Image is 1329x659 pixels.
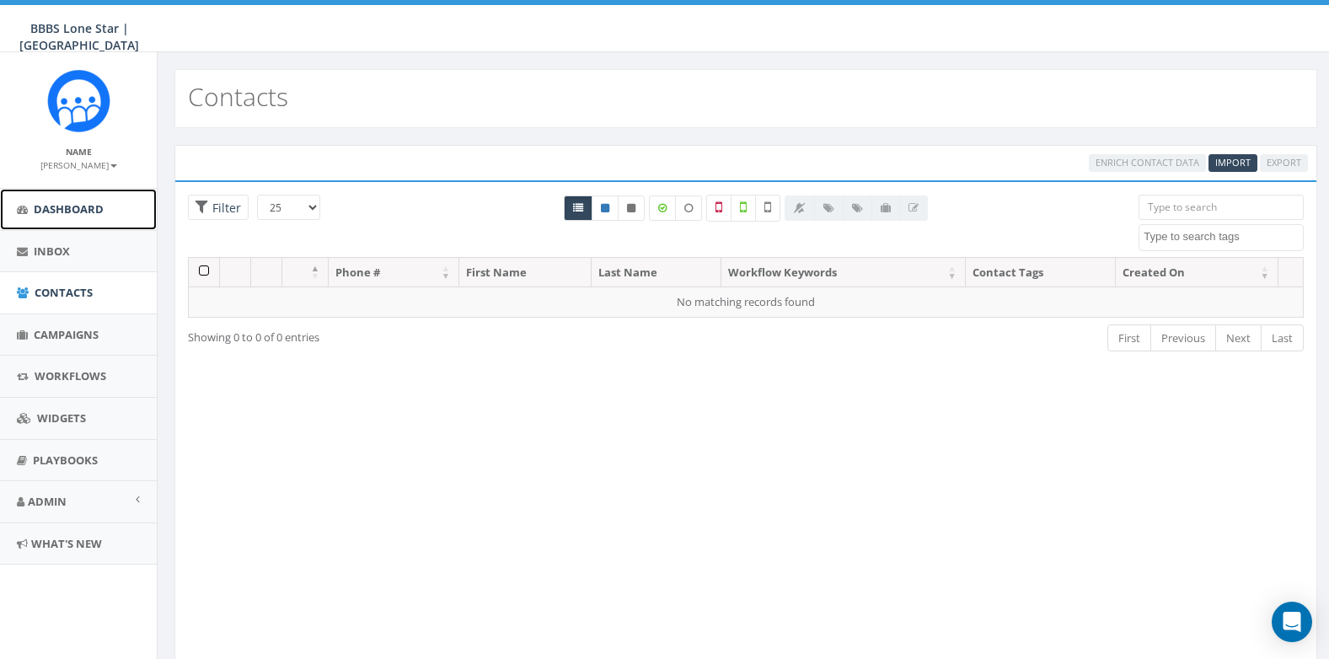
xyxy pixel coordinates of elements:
a: [PERSON_NAME] [40,157,117,172]
a: Active [592,196,619,221]
i: This phone number is subscribed and will receive texts. [601,203,609,213]
span: Admin [28,494,67,509]
h2: Contacts [188,83,288,110]
td: No matching records found [189,287,1304,317]
span: Contacts [35,285,93,300]
i: This phone number is unsubscribed and has opted-out of all texts. [627,203,635,213]
div: Open Intercom Messenger [1272,602,1312,642]
span: Filter [208,200,241,216]
a: Previous [1150,324,1216,352]
th: Contact Tags [966,258,1116,287]
input: Type to search [1139,195,1304,220]
span: Dashboard [34,201,104,217]
img: Rally_Corp_Icon_1.png [47,69,110,132]
div: Showing 0 to 0 of 0 entries [188,323,638,346]
th: Phone #: activate to sort column ascending [329,258,459,287]
span: Campaigns [34,327,99,342]
th: Workflow Keywords: activate to sort column ascending [721,258,966,287]
span: Advance Filter [188,195,249,221]
span: What's New [31,536,102,551]
small: Name [66,146,92,158]
th: First Name [459,258,592,287]
a: Last [1261,324,1304,352]
a: All contacts [564,196,592,221]
span: Widgets [37,410,86,426]
th: Last Name [592,258,721,287]
span: Workflows [35,368,106,383]
small: [PERSON_NAME] [40,159,117,171]
span: CSV files only [1215,156,1251,169]
th: Created On: activate to sort column ascending [1116,258,1278,287]
label: Data not Enriched [675,196,702,221]
label: Data Enriched [649,196,676,221]
label: Not Validated [755,195,780,222]
textarea: Search [1144,229,1303,244]
a: Import [1208,154,1257,172]
a: Opted Out [618,196,645,221]
a: Next [1215,324,1262,352]
a: First [1107,324,1151,352]
span: BBBS Lone Star | [GEOGRAPHIC_DATA] [19,20,139,53]
span: Playbooks [33,453,98,468]
span: Import [1215,156,1251,169]
label: Not a Mobile [706,195,731,222]
label: Validated [731,195,756,222]
span: Inbox [34,244,70,259]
